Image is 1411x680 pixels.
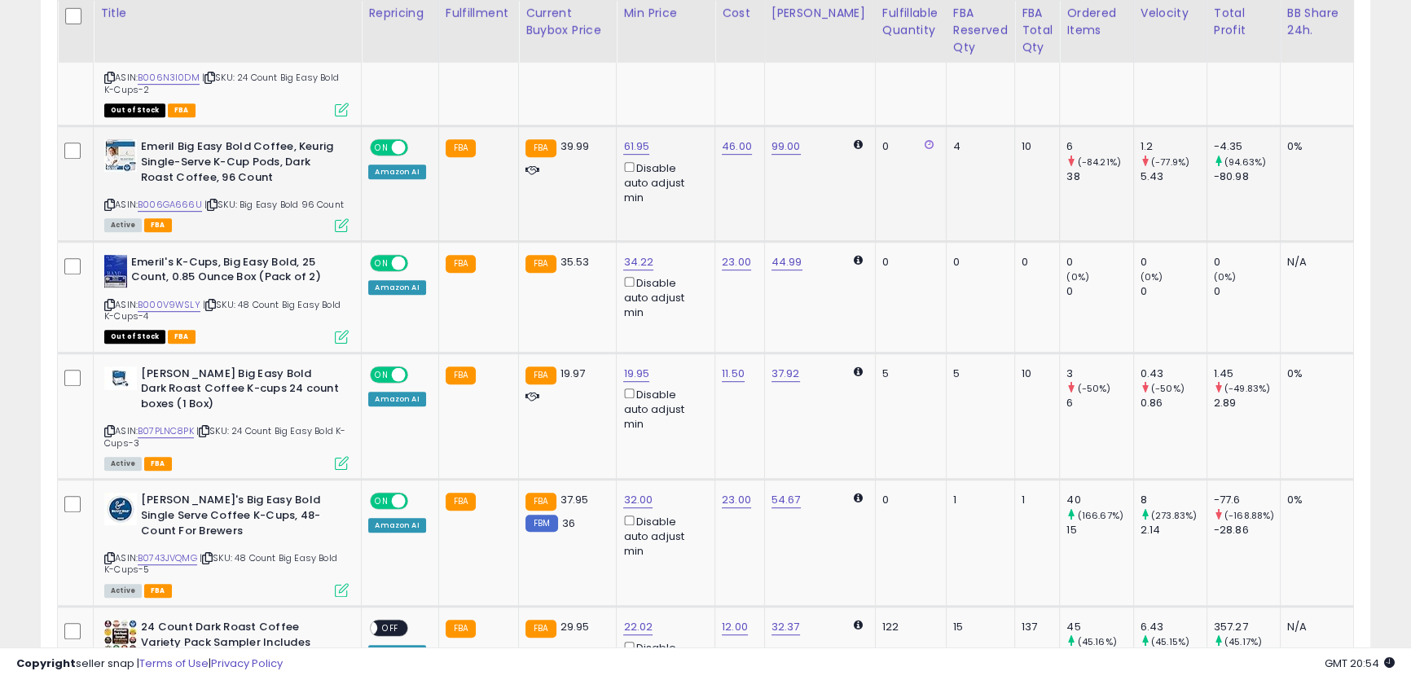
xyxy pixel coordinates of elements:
span: OFF [406,141,432,155]
small: FBA [525,139,556,157]
div: 0 [953,255,1002,270]
div: 1.45 [1214,366,1280,381]
div: 0 [1066,255,1132,270]
div: 5 [882,366,934,381]
div: Fulfillable Quantity [882,5,939,39]
small: (94.63%) [1224,156,1266,169]
span: 2025-08-10 20:54 GMT [1325,656,1395,671]
div: 0 [1214,255,1280,270]
span: OFF [406,367,432,381]
a: B006GA666U [138,198,202,212]
div: 0 [1066,284,1132,299]
a: 11.50 [722,366,745,382]
span: All listings currently available for purchase on Amazon [104,218,142,232]
a: B006N3I0DM [138,71,200,85]
div: Amazon AI [368,165,425,179]
a: 32.00 [623,492,653,508]
div: 357.27 [1214,620,1280,634]
div: 1 [1022,493,1047,507]
div: -4.35 [1214,139,1280,154]
span: FBA [144,218,172,232]
span: 29.95 [560,619,590,634]
span: | SKU: Big Easy Bold 96 Count [204,198,344,211]
a: 19.95 [623,366,649,382]
img: 51C4OvHHprL._SL40_.jpg [104,139,137,172]
div: Repricing [368,5,431,22]
small: FBA [525,366,556,384]
div: Amazon AI [368,392,425,406]
div: 0.43 [1141,366,1207,381]
div: ASIN: [104,366,349,469]
div: Amazon AI [368,518,425,533]
div: 0% [1287,493,1341,507]
img: 51Gi3H6CETL._SL40_.jpg [104,255,127,287]
div: 40 [1066,493,1132,507]
small: (0%) [1214,270,1237,283]
div: 5 [953,366,1002,381]
small: FBM [525,515,557,532]
a: 37.92 [771,366,800,382]
b: [PERSON_NAME]'s Big Easy Bold Single Serve Coffee K-Cups, 48-Count For Brewers [141,493,339,542]
div: 38 [1066,169,1132,184]
div: 0 [1214,284,1280,299]
a: B000V9WSLY [138,298,200,312]
div: seller snap | | [16,656,283,672]
div: 4 [953,139,1002,154]
div: 0 [882,255,934,270]
small: (0%) [1141,270,1163,283]
b: Emeril Big Easy Bold Coffee, Keurig Single-Serve K-Cup Pods, Dark Roast Coffee, 96 Count [141,139,339,189]
a: 34.22 [623,254,653,270]
div: 6.43 [1141,620,1207,634]
small: (166.67%) [1077,509,1123,522]
div: BB Share 24h. [1287,5,1347,39]
div: FBA Reserved Qty [953,5,1008,56]
div: [PERSON_NAME] [771,5,868,22]
div: Min Price [623,5,708,22]
img: 31f1H+m1edL._SL40_.jpg [104,366,137,390]
div: 0 [1022,255,1047,270]
div: 15 [1066,523,1132,537]
div: Disable auto adjust min [623,512,702,559]
span: FBA [168,103,196,117]
a: B07PLNC8PK [138,424,194,438]
div: 0% [1287,139,1341,154]
small: (273.83%) [1151,509,1197,522]
a: 61.95 [623,138,649,155]
span: OFF [406,256,432,270]
span: 35.53 [560,254,590,270]
small: FBA [525,493,556,511]
b: Emeril's K-Cups, Big Easy Bold, 25 Count, 0.85 Ounce Box (Pack of 2) [131,255,329,289]
div: 0 [1141,255,1207,270]
strong: Copyright [16,656,76,671]
a: 46.00 [722,138,752,155]
div: Disable auto adjust min [623,274,702,321]
span: All listings that are currently out of stock and unavailable for purchase on Amazon [104,103,165,117]
small: (-50%) [1077,382,1110,395]
div: ASIN: [104,255,349,342]
span: FBA [144,584,172,598]
div: 0.86 [1141,396,1207,410]
a: 22.02 [623,619,653,635]
a: 32.37 [771,619,800,635]
img: 51C-kAeao4L._SL40_.jpg [104,620,137,652]
div: 3 [1066,366,1132,381]
small: (-50%) [1151,382,1185,395]
div: FBA Total Qty [1022,5,1053,56]
div: Disable auto adjust min [623,385,702,432]
small: (-84.21%) [1077,156,1120,169]
div: N/A [1287,620,1341,634]
a: Terms of Use [139,656,209,671]
small: (0%) [1066,270,1089,283]
span: 36 [562,515,575,531]
small: FBA [525,255,556,273]
a: 54.67 [771,492,801,508]
div: Fulfillment [446,5,512,22]
div: -28.86 [1214,523,1280,537]
img: 41rWa0FxHZL._SL40_.jpg [104,493,137,525]
div: Ordered Items [1066,5,1126,39]
div: 0 [1141,284,1207,299]
div: Disable auto adjust min [623,159,702,206]
span: OFF [406,494,432,508]
a: B0743JVQMG [138,551,197,565]
div: 137 [1022,620,1047,634]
